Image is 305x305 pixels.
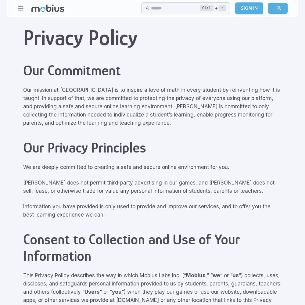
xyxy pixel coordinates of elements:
[23,231,282,264] h2: Consent to Collection and Use of Your Information
[219,5,226,11] kbd: k
[200,5,213,11] kbd: Ctrl
[232,272,239,278] strong: us
[23,179,282,195] p: [PERSON_NAME] does not permit third-party advertising in our games, and [PERSON_NAME] does not se...
[235,2,263,14] a: Sign In
[213,272,220,278] strong: we
[23,203,282,219] p: Information you have provided is only used to provide and improve our services, and to offer you ...
[84,289,100,295] strong: Users
[23,139,282,156] h2: Our Privacy Principles
[23,163,282,171] p: We are deeply committed to creating a safe and secure online environment for you.
[23,62,282,79] h2: Our Commitment
[23,25,282,50] h1: Privacy Policy
[186,272,206,278] strong: Mobius
[112,289,122,295] strong: you
[23,86,282,127] p: Our mission at [GEOGRAPHIC_DATA] is to inspire a love of math in every student by reinventing how...
[200,5,226,12] div: +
